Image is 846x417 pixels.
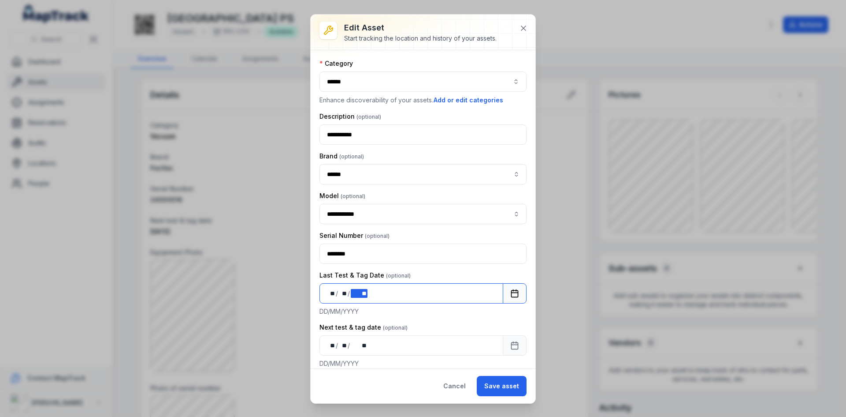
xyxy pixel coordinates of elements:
[319,112,381,121] label: Description
[319,204,527,224] input: asset-edit:cf[ae11ba15-1579-4ecc-996c-910ebae4e155]-label
[336,289,339,298] div: /
[433,95,504,105] button: Add or edit categories
[319,323,408,332] label: Next test & tag date
[477,376,527,396] button: Save asset
[319,59,353,68] label: Category
[319,152,364,161] label: Brand
[319,307,527,316] p: DD/MM/YYYY
[319,359,527,368] p: DD/MM/YYYY
[319,95,527,105] p: Enhance discoverability of your assets.
[348,341,351,350] div: /
[319,271,411,280] label: Last Test & Tag Date
[319,164,527,184] input: asset-edit:cf[95398f92-8612-421e-aded-2a99c5a8da30]-label
[327,341,336,350] div: day,
[319,231,390,240] label: Serial Number
[344,34,497,43] div: Start tracking the location and history of your assets.
[351,341,367,350] div: year,
[319,192,365,200] label: Model
[436,376,473,396] button: Cancel
[348,289,351,298] div: /
[339,341,348,350] div: month,
[344,22,497,34] h3: Edit asset
[339,289,348,298] div: month,
[336,341,339,350] div: /
[503,283,527,304] button: Calendar
[351,289,367,298] div: year,
[327,289,336,298] div: day,
[503,335,527,356] button: Calendar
